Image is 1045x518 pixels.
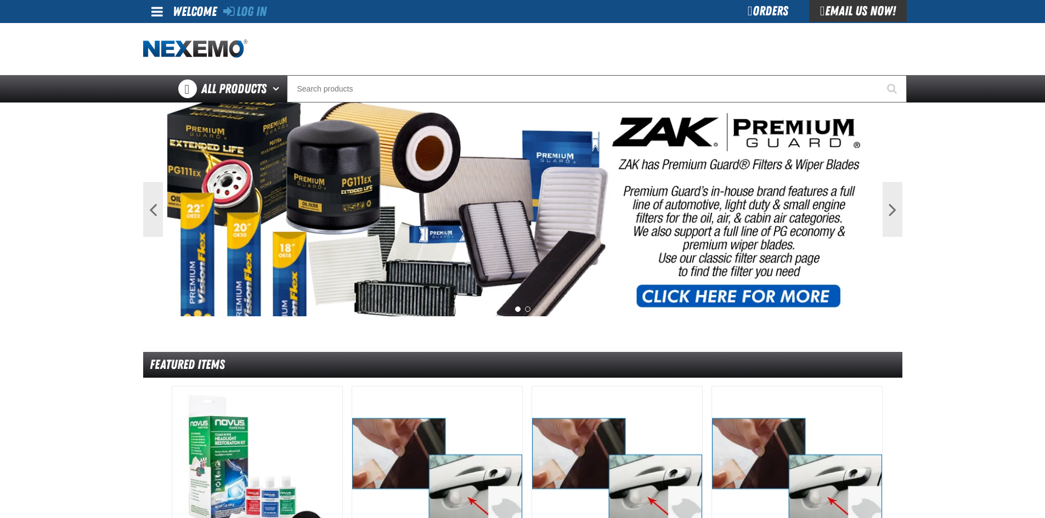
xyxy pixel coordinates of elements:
button: 1 of 2 [515,306,521,312]
input: Search [287,75,907,103]
button: Open All Products pages [269,75,287,103]
a: Log In [223,4,267,19]
button: Start Searching [879,75,907,103]
img: PG Filters & Wipers [167,103,878,316]
div: Featured Items [143,352,902,378]
button: Next [883,182,902,237]
button: 2 of 2 [525,306,530,312]
img: Nexemo logo [143,39,247,59]
span: All Products [201,79,267,99]
button: Previous [143,182,163,237]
